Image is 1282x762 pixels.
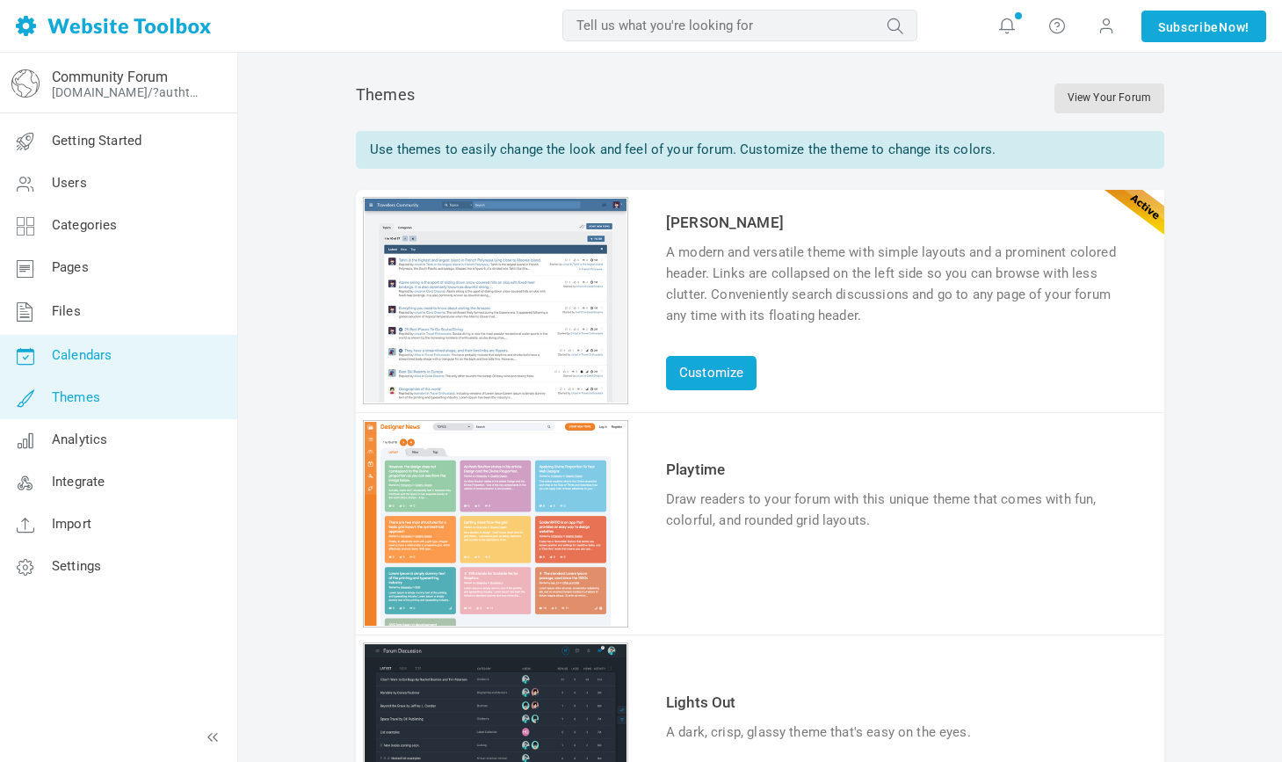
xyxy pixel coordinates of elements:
[365,199,627,403] img: angela_thumb.jpg
[52,558,101,574] span: Settings
[52,516,91,532] span: Import
[52,389,100,405] span: Themes
[666,489,1134,531] div: Draw readers to your forum with this unique theme that comes with fun, colorful, and rounded grid...
[52,133,141,149] span: Getting Started
[1219,18,1249,37] span: Now!
[52,85,205,99] a: [DOMAIN_NAME]/?authtoken=29f0c54914e2f36f8611e9907fa88fba&rememberMe=1
[666,722,1134,743] div: A dark, crisp, glassy theme that's easy on the eyes.
[52,303,81,319] span: Files
[52,217,118,233] span: Categories
[365,390,627,406] a: Customize theme
[365,422,627,626] img: playtime_thumb.jpg
[666,242,1134,326] div: A modern and versatile theme with simple layouts and a prominent colored header. Links are collap...
[1141,11,1266,42] a: SubscribeNow!
[52,432,107,447] span: Analytics
[666,356,757,390] a: Customize
[52,474,105,490] span: Integrate
[1054,83,1164,113] a: View Your Forum
[365,613,627,629] a: Preview theme
[52,69,168,85] a: Community Forum
[356,83,1164,113] div: Themes
[356,131,1164,169] div: Use themes to easily change the look and feel of your forum. Customize the theme to change its co...
[666,693,736,711] a: Lights Out
[11,69,40,98] img: globe-icon.png
[52,347,112,363] span: Calendars
[662,207,1138,237] td: [PERSON_NAME]
[52,175,87,191] span: Users
[52,259,89,275] span: Pages
[562,10,917,41] input: Tell us what you're looking for
[666,461,725,478] a: Playtime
